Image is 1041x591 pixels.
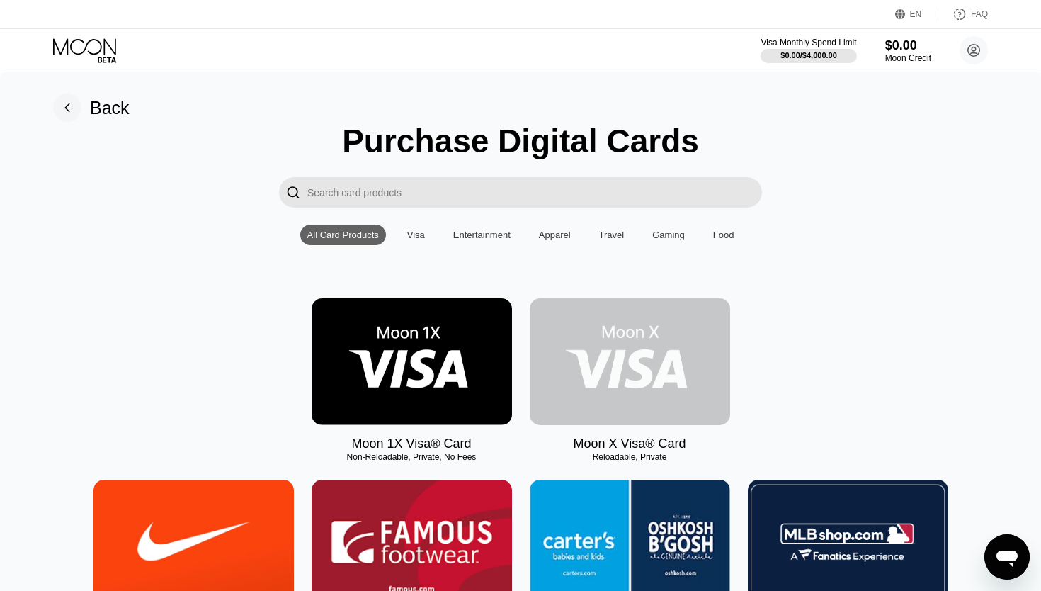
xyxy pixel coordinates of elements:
div: Apparel [532,225,578,245]
div: Back [53,94,130,122]
div: Apparel [539,230,571,240]
div: Visa [407,230,425,240]
div:  [279,177,307,208]
div: Gaming [645,225,692,245]
div: Visa [400,225,432,245]
div: Food [713,230,734,240]
div: Reloadable, Private [530,452,730,462]
div: EN [910,9,922,19]
div:  [286,184,300,201]
div: $0.00Moon Credit [885,38,931,63]
div: Entertainment [453,230,511,240]
div: $0.00 / $4,000.00 [780,51,837,60]
div: Non-Reloadable, Private, No Fees [312,452,512,462]
div: Moon Credit [885,53,931,63]
div: Gaming [652,230,685,240]
div: Travel [592,225,632,245]
div: FAQ [938,7,988,21]
div: Purchase Digital Cards [342,122,699,160]
div: Visa Monthly Spend Limit [761,38,856,47]
div: EN [895,7,938,21]
div: Moon 1X Visa® Card [351,437,471,451]
div: Entertainment [446,225,518,245]
div: $0.00 [885,38,931,53]
div: Visa Monthly Spend Limit$0.00/$4,000.00 [761,38,856,63]
input: Search card products [307,177,762,208]
iframe: Knap til at åbne messaging-vindue [984,534,1030,580]
div: Back [90,98,130,118]
div: Moon X Visa® Card [573,437,686,451]
div: All Card Products [300,225,386,245]
div: All Card Products [307,230,379,240]
div: Travel [599,230,625,240]
div: FAQ [971,9,988,19]
div: Food [706,225,741,245]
